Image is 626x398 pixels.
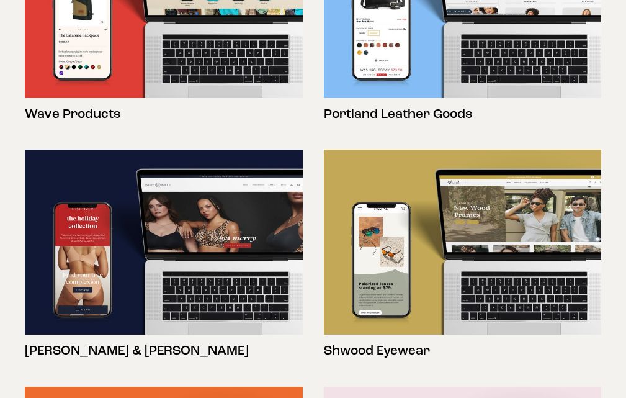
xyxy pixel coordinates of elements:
[324,150,601,335] img: Shwood Eyewear
[25,106,302,122] h3: Wave Products
[324,342,601,359] h3: Shwood Eyewear
[25,150,302,366] a: Evelyn & Bobbie [PERSON_NAME] & [PERSON_NAME]
[324,150,601,366] a: Shwood Eyewear Shwood Eyewear
[324,106,601,122] h3: Portland Leather Goods
[25,342,302,359] h3: [PERSON_NAME] & [PERSON_NAME]
[25,150,302,335] img: Evelyn & Bobbie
